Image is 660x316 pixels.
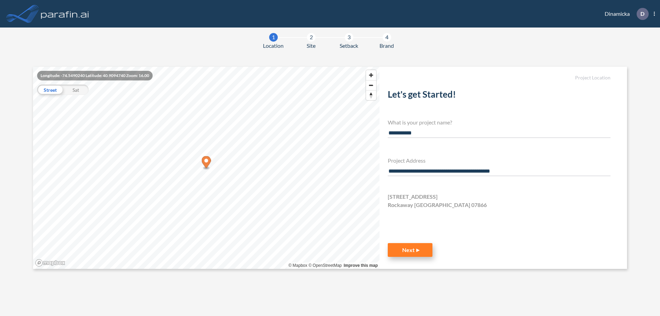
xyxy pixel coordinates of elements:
img: logo [40,7,90,21]
div: 1 [269,33,278,42]
button: Zoom out [366,80,376,90]
span: Brand [379,42,394,50]
div: Dinamicka [594,8,655,20]
span: Site [307,42,316,50]
h2: Let's get Started! [388,89,610,102]
button: Zoom in [366,70,376,80]
span: Location [263,42,284,50]
span: [STREET_ADDRESS] [388,193,438,201]
div: Sat [63,85,89,95]
p: D [640,11,645,17]
a: Mapbox [288,263,307,268]
div: Map marker [202,156,211,170]
a: Mapbox homepage [35,259,65,267]
div: Street [37,85,63,95]
span: Setback [340,42,358,50]
div: 3 [345,33,353,42]
span: Rockaway [GEOGRAPHIC_DATA] 07866 [388,201,487,209]
div: Longitude: -74.5490240 Latitude: 40.9094740 Zoom: 16.00 [37,71,153,80]
button: Next [388,243,432,257]
a: Improve this map [344,263,378,268]
a: OpenStreetMap [308,263,342,268]
button: Reset bearing to north [366,90,376,100]
canvas: Map [33,67,379,269]
div: 2 [307,33,316,42]
h4: What is your project name? [388,119,610,126]
div: 4 [383,33,391,42]
h4: Project Address [388,157,610,164]
h5: Project Location [388,75,610,81]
